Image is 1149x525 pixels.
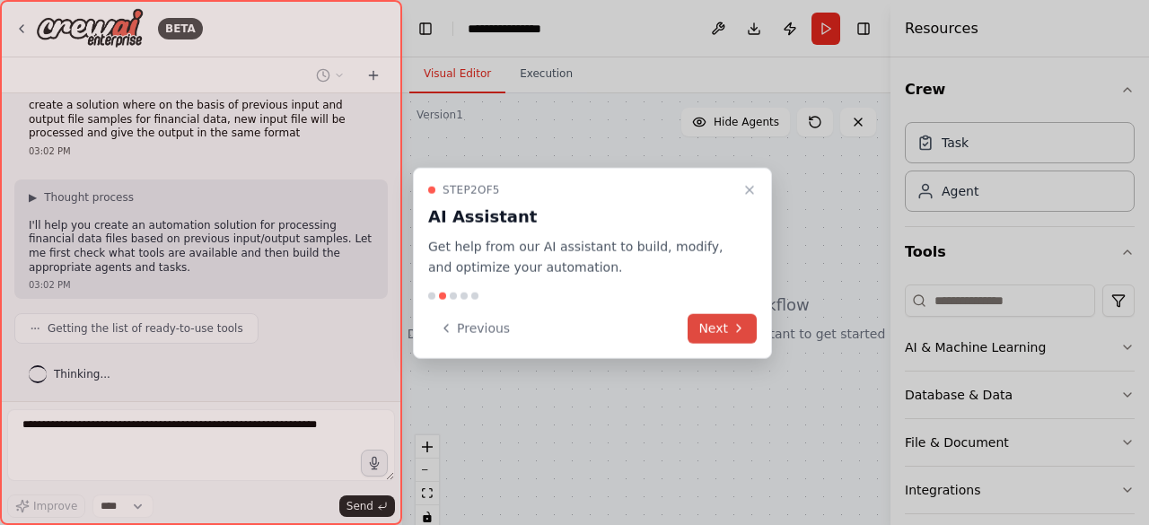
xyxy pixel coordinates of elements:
button: Previous [428,313,521,343]
button: Hide left sidebar [413,16,438,41]
h3: AI Assistant [428,205,735,230]
p: Get help from our AI assistant to build, modify, and optimize your automation. [428,237,735,278]
span: Step 2 of 5 [443,183,500,197]
button: Close walkthrough [739,179,760,201]
button: Next [688,313,757,343]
